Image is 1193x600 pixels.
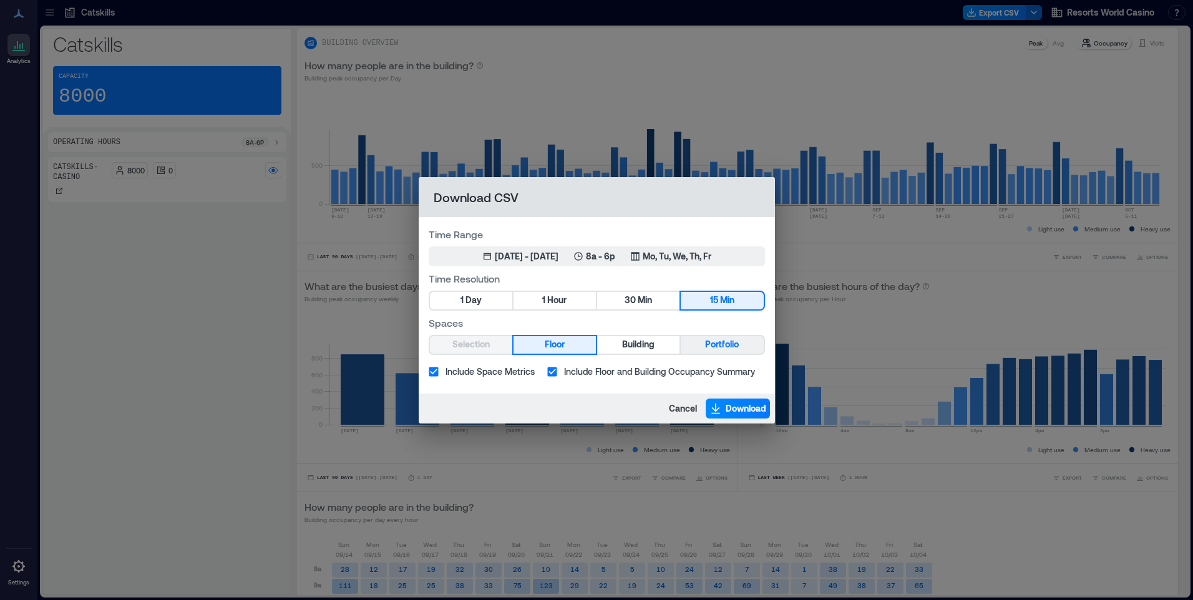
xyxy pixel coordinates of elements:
p: Mo, Tu, We, Th, Fr [643,250,711,263]
p: 8a - 6p [586,250,615,263]
span: Day [465,293,482,308]
label: Time Resolution [429,271,765,286]
span: Hour [547,293,567,308]
button: Cancel [665,399,701,419]
button: 1 Day [430,292,512,309]
span: Include Floor and Building Occupancy Summary [564,365,755,378]
span: Floor [545,337,565,352]
button: [DATE] - [DATE]8a - 6pMo, Tu, We, Th, Fr [429,246,765,266]
div: [DATE] - [DATE] [495,250,558,263]
span: Min [638,293,652,308]
button: Portfolio [681,336,763,354]
button: Floor [514,336,596,354]
button: Download [706,399,770,419]
span: Building [622,337,655,352]
button: 15 Min [681,292,763,309]
span: 1 [542,293,545,308]
span: Include Space Metrics [446,365,535,378]
span: Portfolio [705,337,739,352]
span: Min [720,293,734,308]
h2: Download CSV [419,177,775,217]
span: 1 [460,293,464,308]
span: 15 [710,293,718,308]
button: 30 Min [597,292,679,309]
button: 1 Hour [514,292,596,309]
label: Time Range [429,227,765,241]
label: Spaces [429,316,765,330]
span: 30 [625,293,636,308]
button: Building [597,336,679,354]
span: Download [726,402,766,415]
span: Cancel [669,402,697,415]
